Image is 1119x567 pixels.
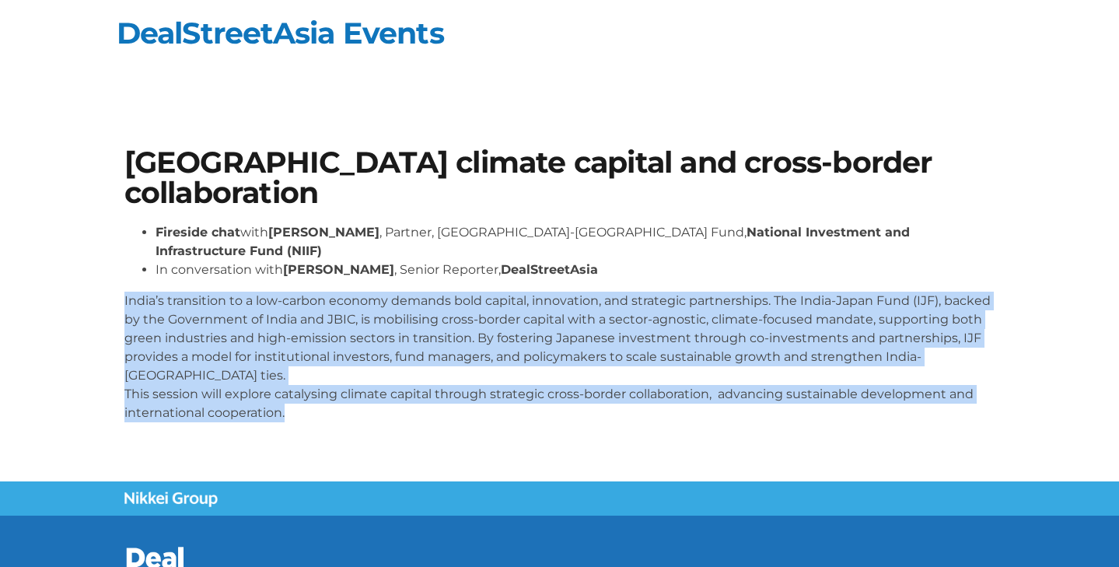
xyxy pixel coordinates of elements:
p: India’s transition to a low-carbon economy demands bold capital, innovation, and strategic partne... [124,292,995,422]
strong: [PERSON_NAME] [283,262,394,277]
li: with , Partner, [GEOGRAPHIC_DATA]-[GEOGRAPHIC_DATA] Fund, [156,223,995,261]
li: In conversation with , Senior Reporter, [156,261,995,279]
strong: Fireside chat [156,225,240,240]
a: DealStreetAsia Events [117,15,444,51]
h1: [GEOGRAPHIC_DATA] climate capital and cross-border collaboration [124,148,995,208]
strong: [PERSON_NAME] [268,225,379,240]
strong: DealStreetAsia [501,262,598,277]
img: Nikkei Group [124,492,218,507]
